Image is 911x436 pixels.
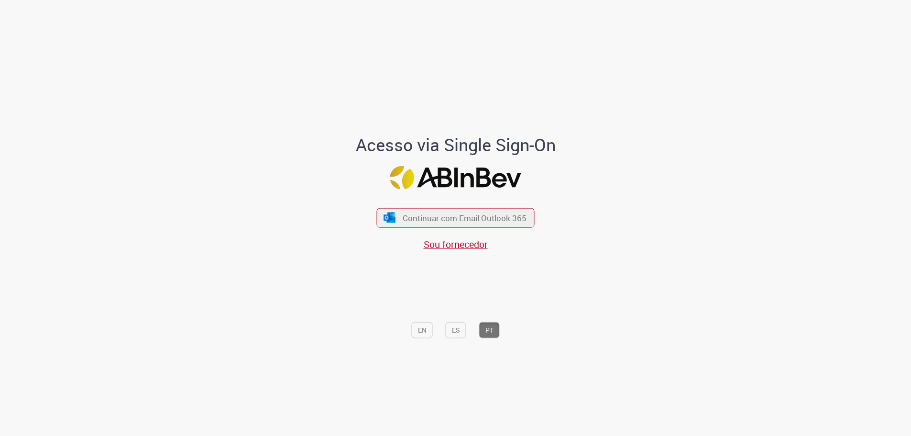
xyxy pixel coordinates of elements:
button: EN [412,322,433,338]
a: Sou fornecedor [424,238,488,251]
img: ícone Azure/Microsoft 360 [383,212,396,223]
button: ES [446,322,466,338]
img: Logo ABInBev [390,166,521,189]
button: ícone Azure/Microsoft 360 Continuar com Email Outlook 365 [377,208,535,227]
button: PT [479,322,500,338]
span: Continuar com Email Outlook 365 [403,212,527,224]
h1: Acesso via Single Sign-On [323,135,588,155]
